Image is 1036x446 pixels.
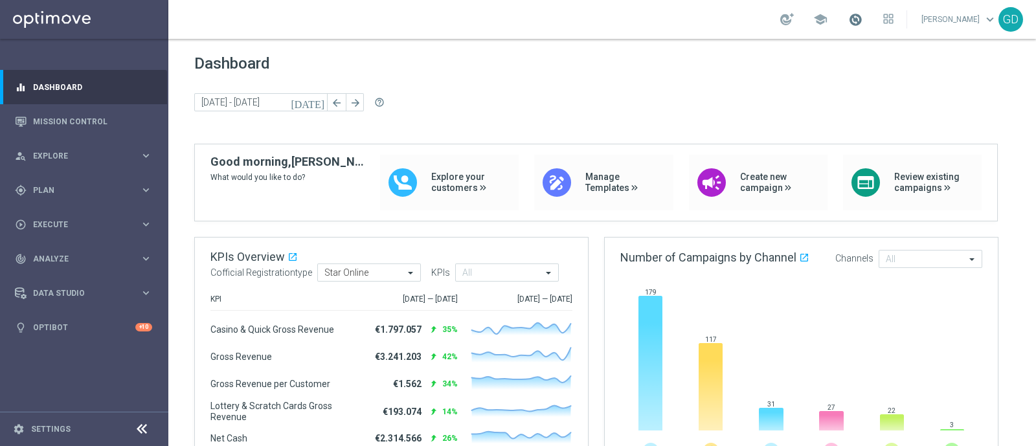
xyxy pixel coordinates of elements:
div: GD [998,7,1023,32]
button: lightbulb Optibot +10 [14,322,153,333]
button: Mission Control [14,117,153,127]
i: play_circle_outline [15,219,27,230]
a: Optibot [33,310,135,344]
div: Data Studio [15,287,140,299]
i: settings [13,423,25,435]
span: school [813,12,828,27]
button: gps_fixed Plan keyboard_arrow_right [14,185,153,195]
div: Execute [15,219,140,230]
span: keyboard_arrow_down [983,12,997,27]
i: track_changes [15,253,27,265]
button: person_search Explore keyboard_arrow_right [14,151,153,161]
i: keyboard_arrow_right [140,287,152,299]
div: Plan [15,184,140,196]
a: Mission Control [33,104,152,139]
span: Analyze [33,255,140,263]
div: Mission Control [15,104,152,139]
i: lightbulb [15,322,27,333]
i: gps_fixed [15,184,27,196]
i: keyboard_arrow_right [140,184,152,196]
i: person_search [15,150,27,162]
a: Dashboard [33,70,152,104]
span: Explore [33,152,140,160]
i: keyboard_arrow_right [140,252,152,265]
button: play_circle_outline Execute keyboard_arrow_right [14,219,153,230]
div: Analyze [15,253,140,265]
span: Execute [33,221,140,229]
div: Dashboard [15,70,152,104]
button: Data Studio keyboard_arrow_right [14,288,153,298]
button: track_changes Analyze keyboard_arrow_right [14,254,153,264]
span: Data Studio [33,289,140,297]
i: keyboard_arrow_right [140,218,152,230]
a: [PERSON_NAME]keyboard_arrow_down [920,10,998,29]
div: +10 [135,323,152,331]
button: equalizer Dashboard [14,82,153,93]
div: Optibot [15,310,152,344]
div: Explore [15,150,140,162]
i: keyboard_arrow_right [140,150,152,162]
a: Settings [31,425,71,433]
i: equalizer [15,82,27,93]
span: Plan [33,186,140,194]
